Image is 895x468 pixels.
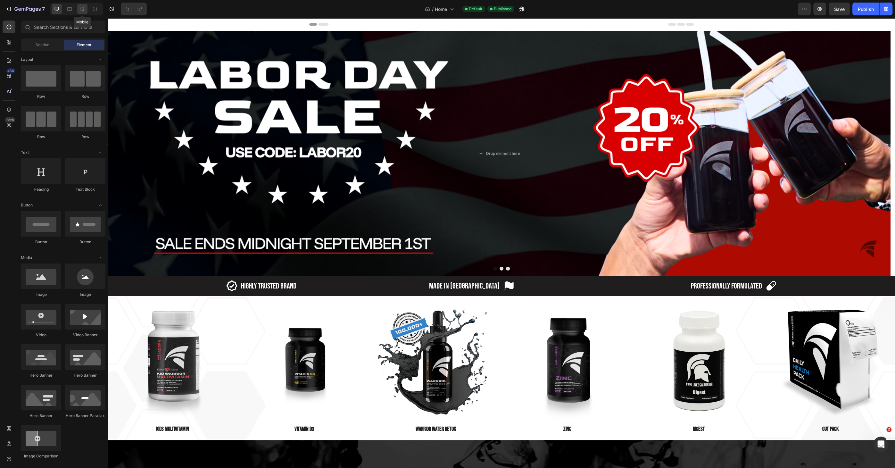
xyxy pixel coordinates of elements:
[95,253,105,263] span: Toggle open
[65,187,105,192] div: Text Block
[132,278,261,407] a: Vitamin D3
[21,372,61,378] div: Hero Banner
[526,278,656,407] a: Digest
[263,407,392,415] h2: Warrior Water Detox
[21,202,33,208] span: Button
[321,263,392,273] span: MADE IN [GEOGRAPHIC_DATA]
[873,437,889,452] iframe: Intercom live chat
[21,187,61,192] div: Heading
[378,133,412,138] div: Drop element here
[65,239,105,245] div: Button
[658,278,787,407] a: Gut Pack
[65,332,105,338] div: Video Banner
[21,413,61,419] div: Hero Banner
[494,6,511,12] span: Published
[829,3,850,15] button: Save
[398,249,402,253] button: Dot
[392,249,395,253] button: Dot
[886,427,891,432] span: 2
[658,407,787,415] h2: Gut Pack
[385,249,389,253] button: Dot
[21,255,32,261] span: Media
[108,18,895,468] iframe: Design area
[263,278,392,407] img: Warrior Water Detox
[65,372,105,378] div: Hero Banner
[77,42,91,48] span: Element
[526,407,656,415] h2: Digest
[95,54,105,65] span: Toggle open
[5,117,15,122] div: Beta
[21,453,61,459] div: Image Comparison
[583,263,654,273] span: PROFESSIONALLY FORMULATED
[858,6,874,13] div: Publish
[435,6,447,13] span: Home
[852,3,879,15] button: Publish
[21,21,105,33] input: Search Sections & Elements
[21,292,61,297] div: Image
[21,94,61,99] div: Row
[95,200,105,210] span: Toggle open
[95,147,105,158] span: Toggle open
[21,239,61,245] div: Button
[36,42,49,48] span: Section
[21,332,61,338] div: Video
[6,68,15,73] div: 450
[65,94,105,99] div: Row
[21,57,33,63] span: Layout
[432,6,434,13] span: /
[42,5,45,13] p: 7
[834,6,845,12] span: Save
[65,413,105,419] div: Hero Banner Parallax
[133,263,188,273] span: Highly Trusted Brand
[395,407,524,415] h2: Zinc
[3,3,48,15] button: 7
[21,150,29,155] span: Text
[121,3,147,15] div: Undo/Redo
[132,407,261,415] h2: Vitamin D3
[21,134,61,140] div: Row
[65,134,105,140] div: Row
[395,278,524,407] a: Zinc
[469,6,482,12] span: Default
[65,292,105,297] div: Image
